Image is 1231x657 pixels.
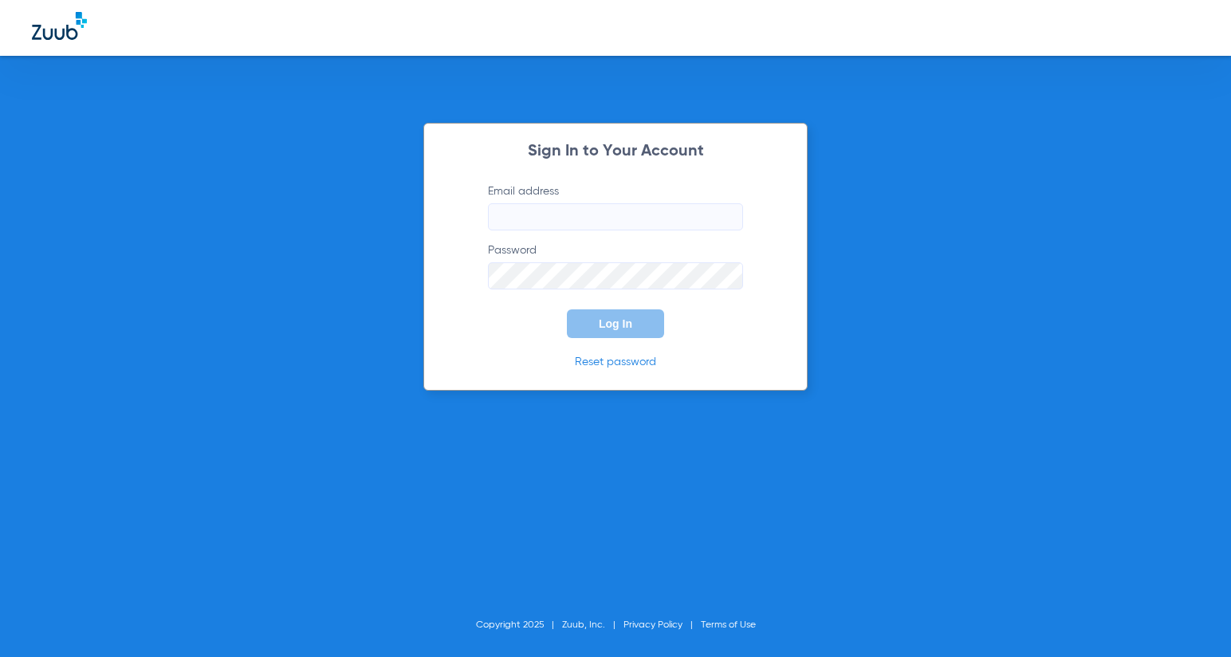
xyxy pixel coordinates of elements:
input: Password [488,262,743,289]
img: Zuub Logo [32,12,87,40]
label: Email address [488,183,743,230]
label: Password [488,242,743,289]
a: Reset password [575,356,656,368]
input: Email address [488,203,743,230]
button: Log In [567,309,664,338]
h2: Sign In to Your Account [464,144,767,159]
a: Privacy Policy [623,620,682,630]
li: Zuub, Inc. [562,617,623,633]
a: Terms of Use [701,620,756,630]
span: Log In [599,317,632,330]
li: Copyright 2025 [476,617,562,633]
